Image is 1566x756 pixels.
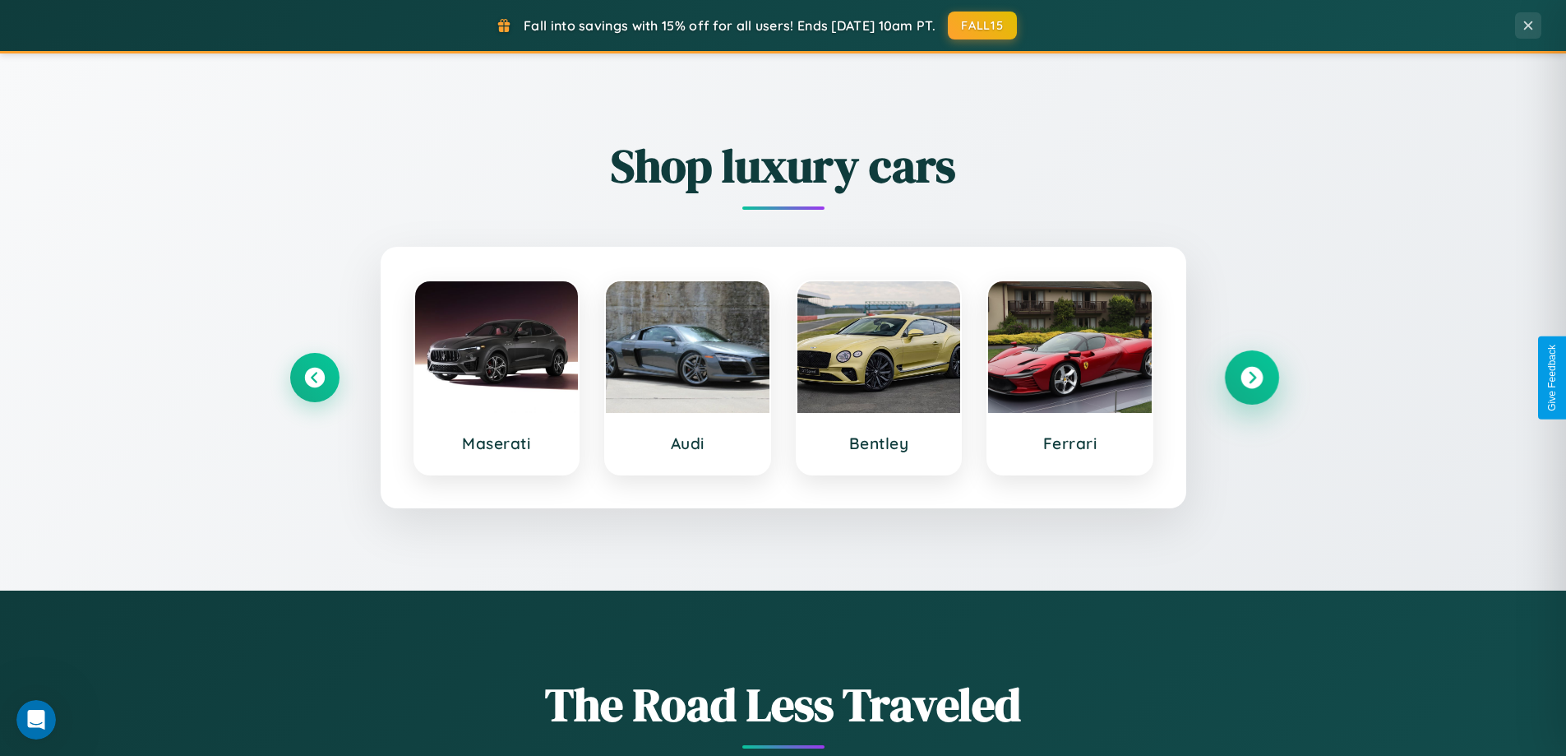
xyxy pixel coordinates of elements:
[814,434,945,453] h3: Bentley
[622,434,753,453] h3: Audi
[16,700,56,740] iframe: Intercom live chat
[948,12,1017,39] button: FALL15
[524,17,935,34] span: Fall into savings with 15% off for all users! Ends [DATE] 10am PT.
[1546,345,1558,411] div: Give Feedback
[432,434,562,453] h3: Maserati
[290,134,1277,197] h2: Shop luxury cars
[290,673,1277,736] h1: The Road Less Traveled
[1005,434,1135,453] h3: Ferrari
